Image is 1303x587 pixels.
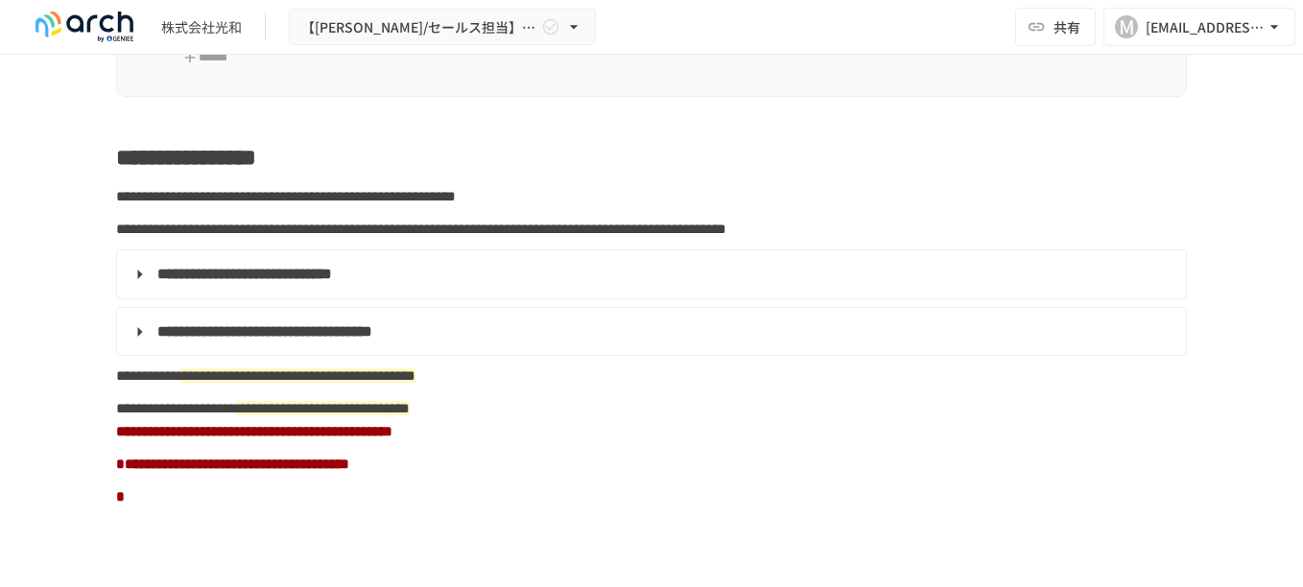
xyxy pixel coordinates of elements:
div: M [1115,15,1138,38]
img: logo-default@2x-9cf2c760.svg [23,12,146,42]
button: 共有 [1015,8,1096,46]
button: M[EMAIL_ADDRESS][DOMAIN_NAME] [1103,8,1295,46]
div: [EMAIL_ADDRESS][DOMAIN_NAME] [1146,15,1265,39]
span: 【[PERSON_NAME]/セールス担当】株式会社[PERSON_NAME]_初期設定サポート [301,15,537,39]
div: 株式会社光和 [161,17,242,37]
span: 共有 [1054,16,1080,37]
button: 【[PERSON_NAME]/セールス担当】株式会社[PERSON_NAME]_初期設定サポート [289,9,596,46]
